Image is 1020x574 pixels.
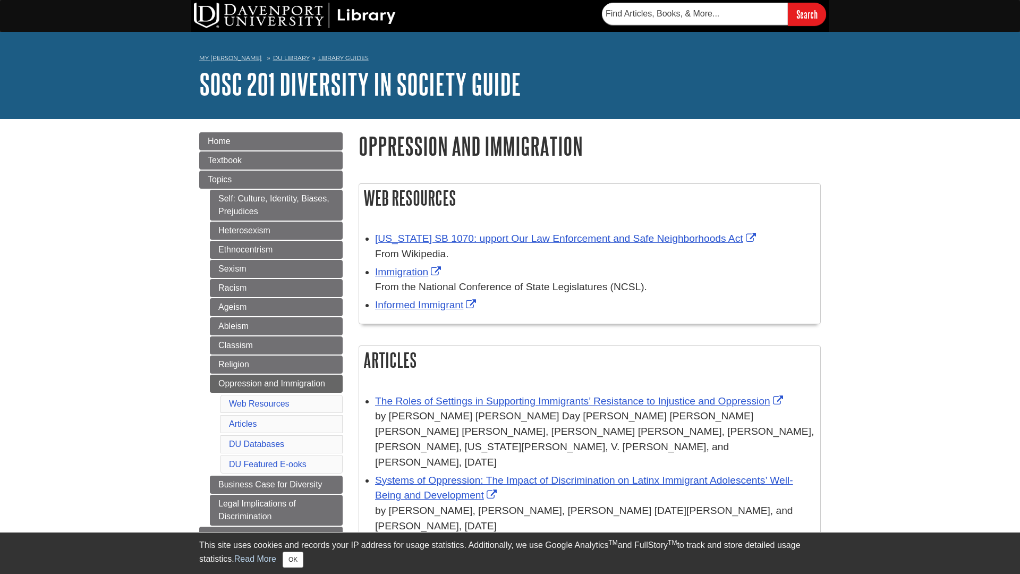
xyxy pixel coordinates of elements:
[608,539,617,546] sup: TM
[199,171,343,189] a: Topics
[199,539,821,568] div: This site uses cookies and records your IP address for usage statistics. Additionally, we use Goo...
[375,280,815,295] div: From the National Conference of State Legislatures (NCSL).
[229,440,284,449] a: DU Databases
[234,554,276,563] a: Read More
[375,266,444,277] a: Link opens in new window
[210,222,343,240] a: Heterosexism
[229,419,257,428] a: Articles
[199,54,262,63] a: My [PERSON_NAME]
[602,3,826,26] form: Searches DU Library's articles, books, and more
[210,279,343,297] a: Racism
[208,175,232,184] span: Topics
[273,54,310,62] a: DU Library
[359,132,821,159] h1: Oppression and Immigration
[208,137,231,146] span: Home
[229,460,307,469] a: DU Featured E-ooks
[375,247,815,262] div: From Wikipedia.
[210,356,343,374] a: Religion
[668,539,677,546] sup: TM
[210,336,343,354] a: Classism
[210,495,343,526] a: Legal Implications of Discrimination
[199,132,343,150] a: Home
[283,552,303,568] button: Close
[199,527,343,545] a: Assignments
[199,151,343,170] a: Textbook
[208,531,257,540] span: Assignments
[210,375,343,393] a: Oppression and Immigration
[788,3,826,26] input: Search
[359,184,820,212] h2: Web Resources
[199,51,821,68] nav: breadcrumb
[194,3,396,28] img: DU Library
[210,317,343,335] a: Ableism
[318,54,369,62] a: Library Guides
[210,298,343,316] a: Ageism
[375,475,793,501] a: Link opens in new window
[210,476,343,494] a: Business Case for Diversity
[229,399,290,408] a: Web Resources
[210,190,343,221] a: Self: Culture, Identity, Biases, Prejudices
[602,3,788,25] input: Find Articles, Books, & More...
[359,346,820,374] h2: Articles
[210,260,343,278] a: Sexism
[375,409,815,470] div: by [PERSON_NAME] [PERSON_NAME] Day [PERSON_NAME] [PERSON_NAME] [PERSON_NAME] [PERSON_NAME], [PERS...
[375,299,479,310] a: Link opens in new window
[375,395,786,407] a: Link opens in new window
[375,503,815,534] div: by [PERSON_NAME], [PERSON_NAME], [PERSON_NAME] [DATE][PERSON_NAME], and [PERSON_NAME], [DATE]
[210,241,343,259] a: Ethnocentrism
[208,156,242,165] span: Textbook
[375,233,759,244] a: Link opens in new window
[199,67,521,100] a: SOSC 201 Diversity in Society Guide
